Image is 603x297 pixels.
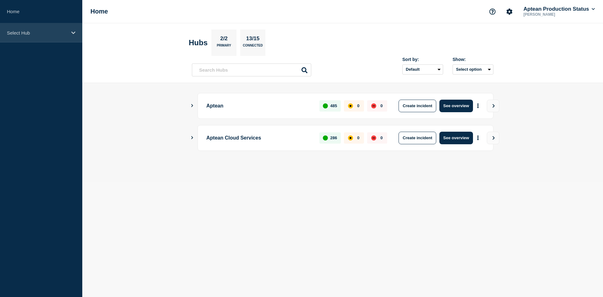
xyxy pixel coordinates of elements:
[453,57,493,62] div: Show:
[218,36,230,44] p: 2/2
[522,6,596,12] button: Aptean Production Status
[7,30,67,36] p: Select Hub
[399,100,436,112] button: Create incident
[439,132,473,144] button: See overview
[330,135,337,140] p: 286
[399,132,436,144] button: Create incident
[191,135,194,140] button: Show Connected Hubs
[206,132,312,144] p: Aptean Cloud Services
[380,103,383,108] p: 0
[474,132,482,144] button: More actions
[348,135,353,140] div: affected
[217,44,231,50] p: Primary
[90,8,108,15] h1: Home
[380,135,383,140] p: 0
[348,103,353,108] div: affected
[330,103,337,108] p: 485
[323,135,328,140] div: up
[503,5,516,18] button: Account settings
[371,103,376,108] div: down
[402,57,443,62] div: Sort by:
[453,64,493,74] button: Select option
[191,103,194,108] button: Show Connected Hubs
[371,135,376,140] div: down
[474,100,482,112] button: More actions
[439,100,473,112] button: See overview
[243,44,263,50] p: Connected
[487,132,499,144] button: View
[206,100,312,112] p: Aptean
[357,103,359,108] p: 0
[323,103,328,108] div: up
[522,12,588,17] p: [PERSON_NAME]
[486,5,499,18] button: Support
[357,135,359,140] p: 0
[192,63,311,76] input: Search Hubs
[487,100,499,112] button: View
[244,36,262,44] p: 13/15
[402,64,443,74] select: Sort by
[189,38,208,47] h2: Hubs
